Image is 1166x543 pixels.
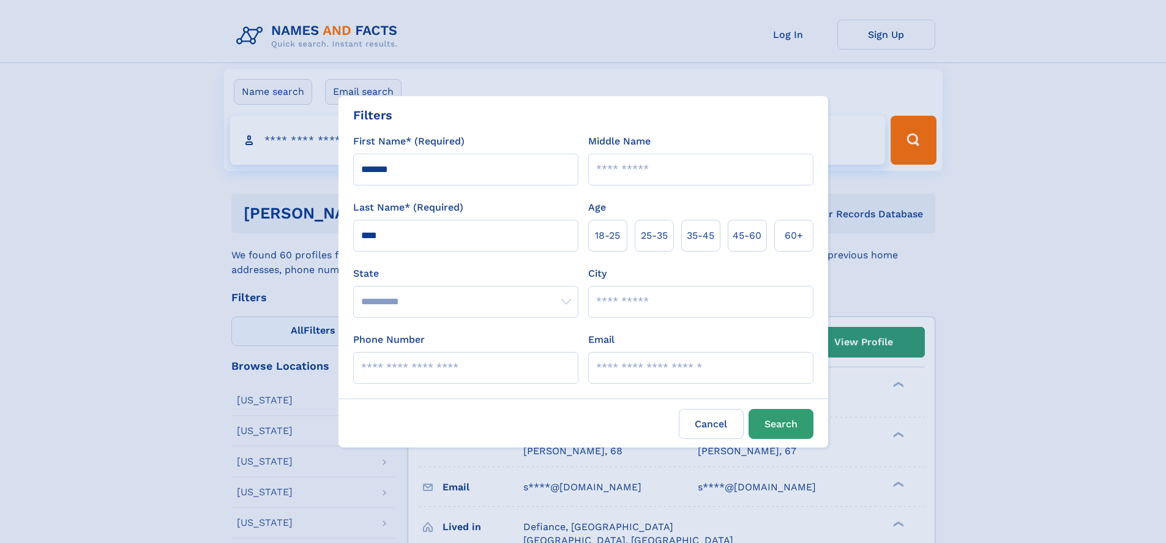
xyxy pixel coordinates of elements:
[785,228,803,243] span: 60+
[641,228,668,243] span: 25‑35
[588,266,607,281] label: City
[353,266,578,281] label: State
[588,200,606,215] label: Age
[749,409,813,439] button: Search
[687,228,714,243] span: 35‑45
[588,332,615,347] label: Email
[353,200,463,215] label: Last Name* (Required)
[733,228,761,243] span: 45‑60
[353,332,425,347] label: Phone Number
[595,228,620,243] span: 18‑25
[353,134,465,149] label: First Name* (Required)
[679,409,744,439] label: Cancel
[588,134,651,149] label: Middle Name
[353,106,392,124] div: Filters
